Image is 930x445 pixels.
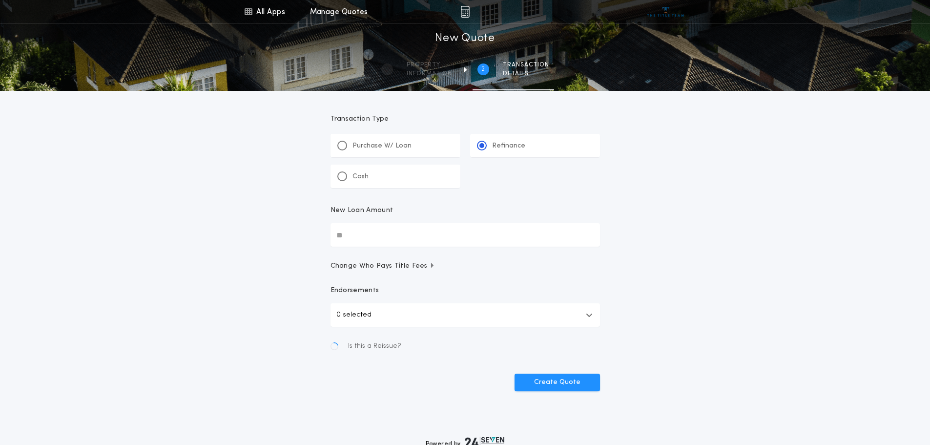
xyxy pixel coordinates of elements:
span: Property [407,61,452,69]
p: Transaction Type [331,114,600,124]
span: Transaction [503,61,549,69]
span: information [407,70,452,78]
h2: 2 [481,65,485,73]
span: Change Who Pays Title Fees [331,261,435,271]
img: vs-icon [647,7,684,17]
span: details [503,70,549,78]
input: New Loan Amount [331,223,600,247]
button: Create Quote [515,374,600,391]
img: img [460,6,470,18]
p: Endorsements [331,286,600,296]
span: Is this a Reissue? [348,341,401,351]
p: 0 selected [336,309,372,321]
p: Refinance [492,141,525,151]
button: Change Who Pays Title Fees [331,261,600,271]
p: Purchase W/ Loan [352,141,412,151]
h1: New Quote [435,31,495,46]
p: New Loan Amount [331,206,393,215]
p: Cash [352,172,369,182]
button: 0 selected [331,303,600,327]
